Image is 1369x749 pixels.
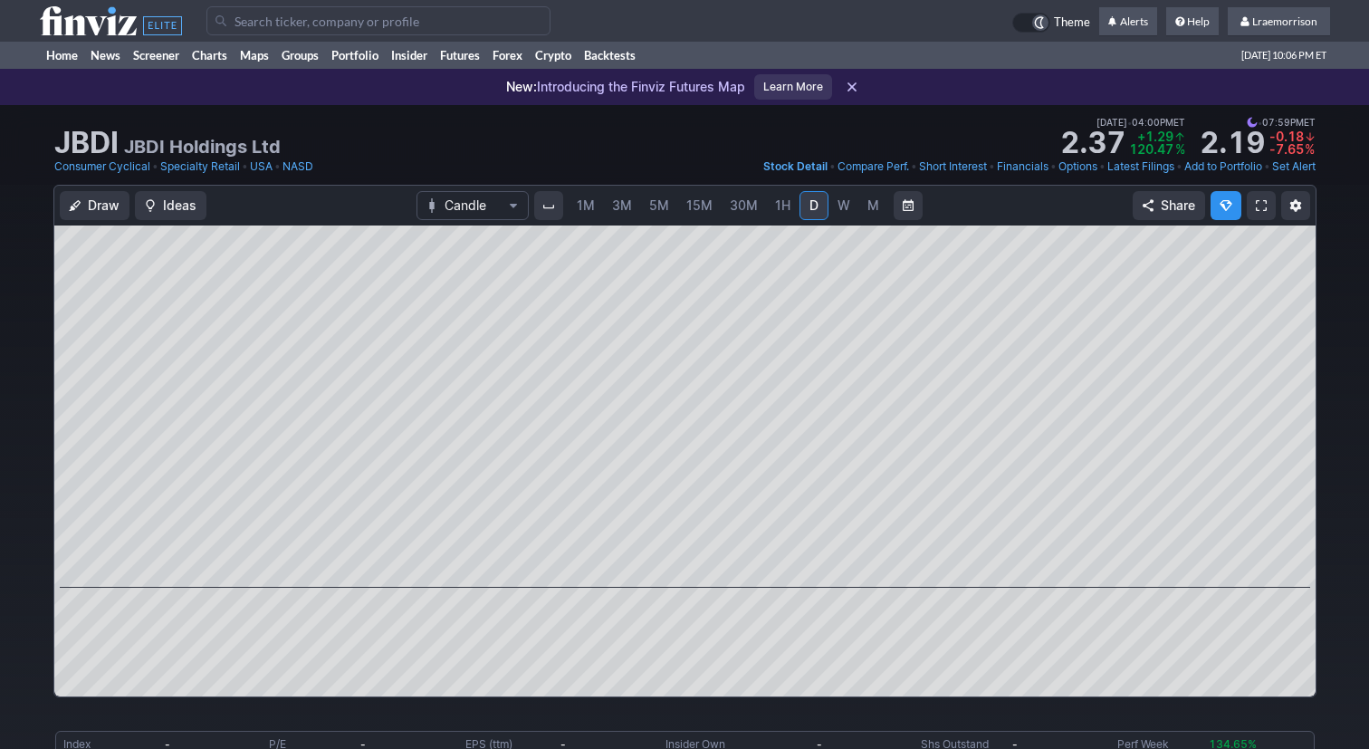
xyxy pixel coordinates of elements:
[1184,158,1262,176] a: Add to Portfolio
[40,42,84,69] a: Home
[1129,141,1173,157] span: 120.47
[1137,129,1173,144] span: +1.29
[604,191,640,220] a: 3M
[1272,158,1316,176] a: Set Alert
[445,197,501,215] span: Candle
[767,191,799,220] a: 1H
[829,158,836,176] span: •
[88,197,120,215] span: Draw
[997,158,1048,176] a: Financials
[124,134,281,159] h2: JBDI Holdings Ltd
[1228,7,1330,36] a: Lraemorrison
[838,158,909,176] a: Compare Perf.
[1161,197,1195,215] span: Share
[763,159,828,173] span: Stock Detail
[84,42,127,69] a: News
[54,158,150,176] a: Consumer Cyclical
[1269,129,1304,144] span: -0.18
[160,158,240,176] a: Specialty Retail
[1269,141,1304,157] span: -7.65
[127,42,186,69] a: Screener
[135,191,206,220] button: Ideas
[867,197,879,213] span: M
[641,191,677,220] a: 5M
[1054,13,1090,33] span: Theme
[1200,129,1265,158] strong: 2.19
[152,158,158,176] span: •
[649,197,669,213] span: 5M
[1241,42,1326,69] span: [DATE] 10:06 PM ET
[275,42,325,69] a: Groups
[163,197,196,215] span: Ideas
[829,191,858,220] a: W
[1058,158,1097,176] a: Options
[1099,158,1106,176] span: •
[1133,191,1205,220] button: Share
[1211,191,1241,220] button: Explore new features
[416,191,529,220] button: Chart Type
[730,197,758,213] span: 30M
[754,74,832,100] a: Learn More
[506,79,537,94] span: New:
[722,191,766,220] a: 30M
[534,191,563,220] button: Interval
[1096,114,1185,130] span: [DATE] 04:00PM ET
[385,42,434,69] a: Insider
[1281,191,1310,220] button: Chart Settings
[911,158,917,176] span: •
[859,191,888,220] a: M
[506,78,745,96] p: Introducing the Finviz Futures Map
[1258,114,1262,130] span: •
[1050,158,1057,176] span: •
[186,42,234,69] a: Charts
[274,158,281,176] span: •
[1175,141,1185,157] span: %
[1264,158,1270,176] span: •
[242,158,248,176] span: •
[486,42,529,69] a: Forex
[234,42,275,69] a: Maps
[1176,158,1182,176] span: •
[775,197,790,213] span: 1H
[569,191,603,220] a: 1M
[54,129,119,158] h1: JBDI
[1305,141,1315,157] span: %
[1127,114,1132,130] span: •
[838,159,909,173] span: Compare Perf.
[325,42,385,69] a: Portfolio
[1060,129,1125,158] strong: 2.37
[1166,7,1219,36] a: Help
[529,42,578,69] a: Crypto
[434,42,486,69] a: Futures
[206,6,550,35] input: Search
[578,42,642,69] a: Backtests
[1252,14,1317,28] span: Lraemorrison
[678,191,721,220] a: 15M
[1012,13,1090,33] a: Theme
[989,158,995,176] span: •
[894,191,923,220] button: Range
[1107,158,1174,176] a: Latest Filings
[612,197,632,213] span: 3M
[838,197,850,213] span: W
[763,158,828,176] a: Stock Detail
[799,191,828,220] a: D
[282,158,313,176] a: NASD
[1247,114,1316,130] span: 07:59PM ET
[250,158,273,176] a: USA
[577,197,595,213] span: 1M
[1247,191,1276,220] a: Fullscreen
[1107,159,1174,173] span: Latest Filings
[809,197,819,213] span: D
[919,158,987,176] a: Short Interest
[60,191,129,220] button: Draw
[1099,7,1157,36] a: Alerts
[686,197,713,213] span: 15M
